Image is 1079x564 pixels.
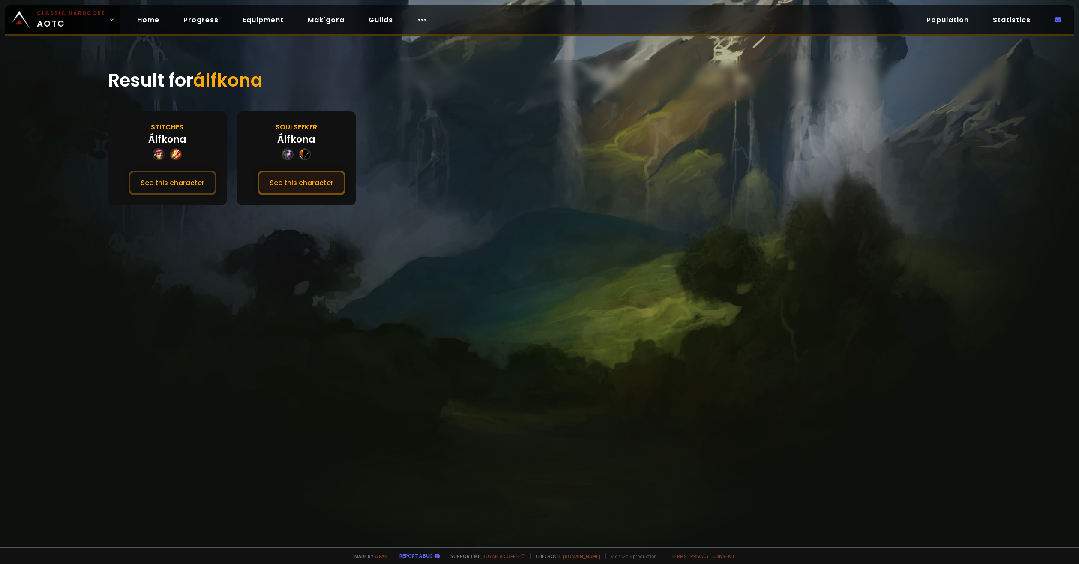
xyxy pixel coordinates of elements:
span: Made by [349,553,388,559]
span: Support me, [445,553,525,559]
span: v. d752d5 - production [605,553,657,559]
button: See this character [258,171,345,195]
button: See this character [129,171,216,195]
span: álfkona [193,68,263,93]
a: Report a bug [399,552,433,559]
a: Equipment [236,11,291,29]
a: [DOMAIN_NAME] [563,553,600,559]
a: a fan [375,553,388,559]
div: Soulseeker [276,122,317,132]
span: Checkout [530,553,600,559]
a: Classic HardcoreAOTC [5,5,120,34]
div: Álfkona [148,132,186,147]
a: Mak'gora [301,11,351,29]
a: Home [130,11,166,29]
a: Population [920,11,976,29]
div: Álfkona [277,132,315,147]
span: AOTC [37,9,105,30]
div: Stitches [151,122,183,132]
a: Terms [671,553,687,559]
a: Guilds [362,11,400,29]
a: Buy me a coffee [483,553,525,559]
a: Progress [177,11,225,29]
div: Result for [108,60,971,101]
a: Privacy [690,553,709,559]
small: Classic Hardcore [37,9,105,17]
a: Statistics [986,11,1037,29]
a: Consent [712,553,735,559]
